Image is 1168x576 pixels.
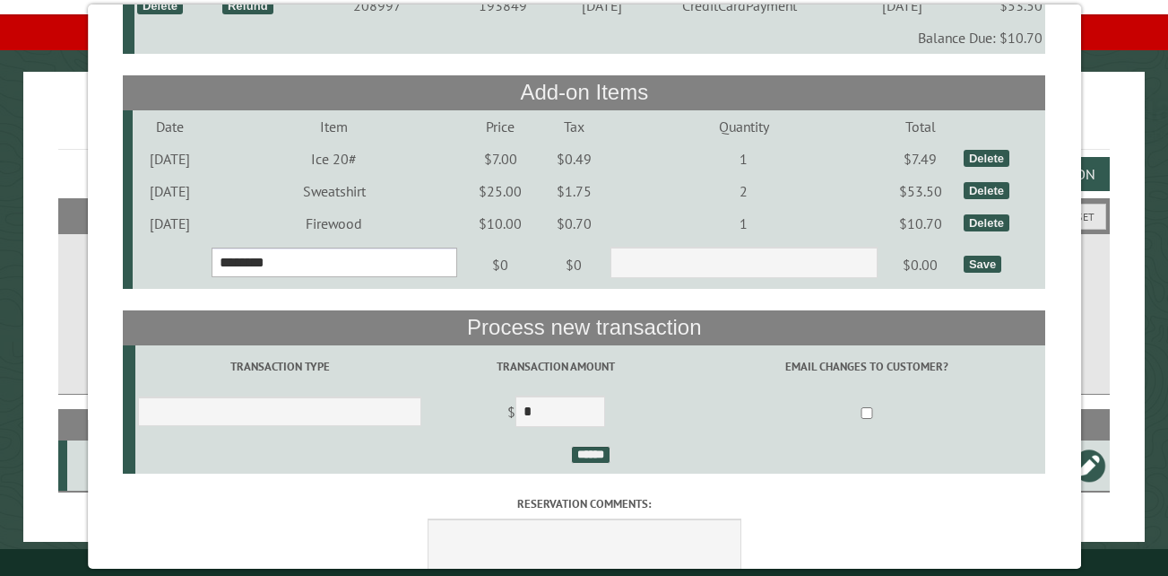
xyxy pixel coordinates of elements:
td: $10.70 [880,207,961,240]
td: $1.75 [541,175,608,207]
td: $10.00 [460,207,541,240]
td: $0.70 [541,207,608,240]
div: Save [964,256,1001,273]
label: Transaction Amount [428,358,685,375]
td: Sweatshirt [208,175,460,207]
td: [DATE] [132,207,208,240]
td: [DATE] [132,143,208,175]
div: CampStore [74,457,219,475]
td: $7.00 [460,143,541,175]
td: Quantity [608,110,880,143]
td: 1 [608,143,880,175]
td: $0.00 [880,240,961,290]
td: 2 [608,175,880,207]
td: Ice 20# [208,143,460,175]
div: Delete [964,182,1009,199]
div: Delete [964,214,1009,231]
th: Process new transaction [123,310,1045,345]
td: Item [208,110,460,143]
h1: Reservations [58,100,1110,150]
td: $0 [541,240,608,290]
label: Reservation comments: [123,495,1045,512]
h2: Filters [58,198,1110,232]
td: $7.49 [880,143,961,175]
label: Email changes to customer? [690,358,1043,375]
td: Firewood [208,207,460,240]
td: Balance Due: $10.70 [134,22,1045,54]
td: Tax [541,110,608,143]
th: Add-on Items [123,75,1045,109]
td: $25.00 [460,175,541,207]
td: [DATE] [132,175,208,207]
th: Site [67,409,221,441]
label: Transaction Type [138,358,422,375]
td: 1 [608,207,880,240]
td: $0 [460,240,541,290]
div: Delete [964,150,1009,167]
td: $53.50 [880,175,961,207]
td: Price [460,110,541,143]
td: $ [424,388,687,439]
td: Total [880,110,961,143]
td: $0.49 [541,143,608,175]
td: Date [132,110,208,143]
